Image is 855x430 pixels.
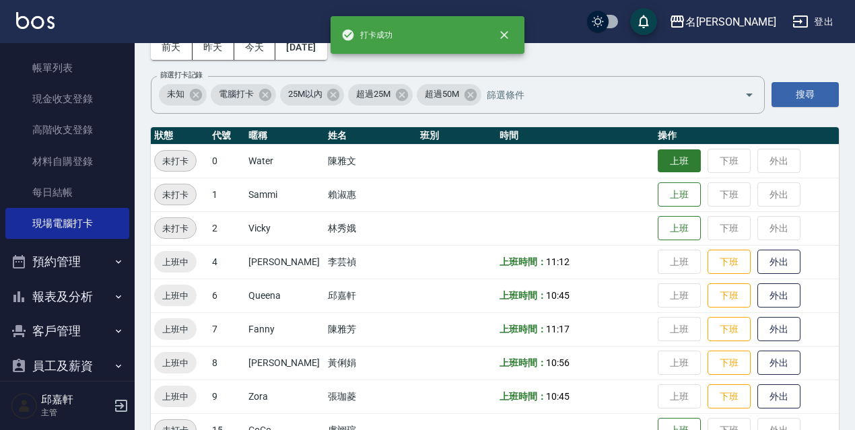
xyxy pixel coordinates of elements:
th: 姓名 [324,127,417,145]
button: 下班 [708,351,751,375]
button: 客戶管理 [5,314,129,349]
span: 25M以內 [280,87,331,101]
th: 代號 [209,127,245,145]
span: 上班中 [154,322,197,336]
span: 10:45 [546,290,570,301]
img: Person [11,392,38,419]
span: 未打卡 [155,221,196,236]
span: 上班中 [154,356,197,370]
span: 上班中 [154,289,197,303]
span: 未知 [159,87,193,101]
button: 前天 [151,35,193,60]
a: 高階收支登錄 [5,114,129,145]
button: 下班 [708,250,751,275]
img: Logo [16,12,55,29]
button: 搜尋 [772,82,839,107]
button: 報表及分析 [5,279,129,314]
th: 操作 [654,127,839,145]
span: 電腦打卡 [211,87,262,101]
th: 暱稱 [245,127,324,145]
td: 6 [209,279,245,312]
td: 陳雅文 [324,144,417,178]
span: 上班中 [154,255,197,269]
b: 上班時間： [500,324,547,334]
button: 外出 [757,351,800,375]
td: 8 [209,346,245,380]
b: 上班時間： [500,391,547,402]
button: Open [739,84,760,106]
td: Fanny [245,312,324,346]
th: 班別 [417,127,496,145]
button: 外出 [757,250,800,275]
td: 0 [209,144,245,178]
a: 每日結帳 [5,177,129,208]
button: [DATE] [275,35,327,60]
button: close [489,20,519,50]
td: [PERSON_NAME] [245,346,324,380]
button: 上班 [658,149,701,173]
td: Queena [245,279,324,312]
td: Sammi [245,178,324,211]
span: 超過25M [348,87,399,101]
a: 現場電腦打卡 [5,208,129,239]
button: 外出 [757,317,800,342]
button: 昨天 [193,35,234,60]
span: 未打卡 [155,188,196,202]
td: 賴淑惠 [324,178,417,211]
span: 10:56 [546,357,570,368]
a: 帳單列表 [5,52,129,83]
a: 現金收支登錄 [5,83,129,114]
span: 打卡成功 [341,28,392,42]
td: Water [245,144,324,178]
button: 上班 [658,182,701,207]
button: 預約管理 [5,244,129,279]
button: 下班 [708,384,751,409]
input: 篩選條件 [483,83,721,106]
span: 上班中 [154,390,197,404]
td: 9 [209,380,245,413]
button: 外出 [757,384,800,409]
th: 時間 [496,127,655,145]
button: 今天 [234,35,276,60]
button: 下班 [708,317,751,342]
td: 張珈菱 [324,380,417,413]
b: 上班時間： [500,357,547,368]
td: Vicky [245,211,324,245]
span: 10:45 [546,391,570,402]
th: 狀態 [151,127,209,145]
td: 林秀娥 [324,211,417,245]
b: 上班時間： [500,290,547,301]
b: 上班時間： [500,256,547,267]
span: 超過50M [417,87,467,101]
td: 黃俐娟 [324,346,417,380]
button: 名[PERSON_NAME] [664,8,782,36]
span: 11:12 [546,256,570,267]
h5: 邱嘉軒 [41,393,110,406]
div: 25M以內 [280,84,345,106]
span: 11:17 [546,324,570,334]
td: Zora [245,380,324,413]
button: 外出 [757,283,800,308]
td: 邱嘉軒 [324,279,417,312]
button: 員工及薪資 [5,349,129,384]
td: 陳雅芳 [324,312,417,346]
td: 李芸禎 [324,245,417,279]
div: 超過25M [348,84,413,106]
td: [PERSON_NAME] [245,245,324,279]
td: 1 [209,178,245,211]
td: 4 [209,245,245,279]
a: 材料自購登錄 [5,146,129,177]
div: 未知 [159,84,207,106]
button: 下班 [708,283,751,308]
td: 7 [209,312,245,346]
label: 篩選打卡記錄 [160,70,203,80]
span: 未打卡 [155,154,196,168]
button: save [630,8,657,35]
button: 登出 [787,9,839,34]
div: 名[PERSON_NAME] [685,13,776,30]
div: 電腦打卡 [211,84,276,106]
div: 超過50M [417,84,481,106]
p: 主管 [41,406,110,419]
td: 2 [209,211,245,245]
button: 上班 [658,216,701,241]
